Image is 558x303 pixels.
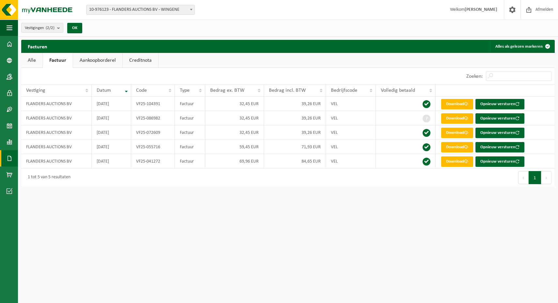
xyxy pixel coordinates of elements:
count: (2/2) [46,26,54,30]
td: VEL [326,111,376,125]
td: FLANDERS AUCTIONS BV [21,140,92,154]
h2: Facturen [21,40,54,53]
a: Download [441,156,473,167]
span: Volledig betaald [381,88,415,93]
button: Opnieuw versturen [475,128,524,138]
span: Datum [97,88,111,93]
td: VEL [326,140,376,154]
span: Type [180,88,190,93]
span: Bedrijfscode [331,88,357,93]
td: 32,45 EUR [205,111,264,125]
span: Bedrag ex. BTW [210,88,244,93]
span: Code [136,88,147,93]
span: Vestigingen [25,23,54,33]
td: [DATE] [92,154,131,168]
td: 59,45 EUR [205,140,264,154]
button: Opnieuw versturen [475,142,524,152]
td: 71,93 EUR [264,140,326,154]
td: [DATE] [92,140,131,154]
td: 32,45 EUR [205,97,264,111]
td: VEL [326,97,376,111]
td: VF25-055716 [131,140,175,154]
td: [DATE] [92,97,131,111]
td: Factuur [175,111,205,125]
button: Next [541,171,551,184]
a: Alle [21,53,42,68]
td: VEL [326,154,376,168]
a: Download [441,142,473,152]
button: Opnieuw versturen [475,113,524,124]
td: VEL [326,125,376,140]
td: 84,65 EUR [264,154,326,168]
td: [DATE] [92,125,131,140]
button: Previous [518,171,529,184]
strong: [PERSON_NAME] [465,7,497,12]
a: Factuur [43,53,73,68]
td: FLANDERS AUCTIONS BV [21,111,92,125]
a: Creditnota [123,53,158,68]
label: Zoeken: [466,74,483,79]
div: 1 tot 5 van 5 resultaten [24,172,70,183]
td: VF25-104391 [131,97,175,111]
td: [DATE] [92,111,131,125]
a: Download [441,99,473,109]
span: Bedrag incl. BTW [269,88,306,93]
button: Vestigingen(2/2) [21,23,63,33]
span: 10-976123 - FLANDERS AUCTIONS BV - WINGENE [86,5,194,14]
td: VF25-086982 [131,111,175,125]
button: 1 [529,171,541,184]
td: FLANDERS AUCTIONS BV [21,97,92,111]
td: 39,26 EUR [264,111,326,125]
td: VF25-072609 [131,125,175,140]
td: FLANDERS AUCTIONS BV [21,125,92,140]
span: 10-976123 - FLANDERS AUCTIONS BV - WINGENE [86,5,195,15]
a: Aankoopborderel [73,53,122,68]
td: Factuur [175,125,205,140]
td: FLANDERS AUCTIONS BV [21,154,92,168]
td: 69,96 EUR [205,154,264,168]
a: Download [441,128,473,138]
td: VF25-041272 [131,154,175,168]
span: Vestiging [26,88,45,93]
td: Factuur [175,97,205,111]
a: Download [441,113,473,124]
button: Alles als gelezen markeren [490,40,554,53]
button: Opnieuw versturen [475,99,524,109]
td: Factuur [175,154,205,168]
td: 39,26 EUR [264,125,326,140]
td: 32,45 EUR [205,125,264,140]
td: 39,26 EUR [264,97,326,111]
td: Factuur [175,140,205,154]
button: OK [67,23,82,33]
button: Opnieuw versturen [475,156,524,167]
